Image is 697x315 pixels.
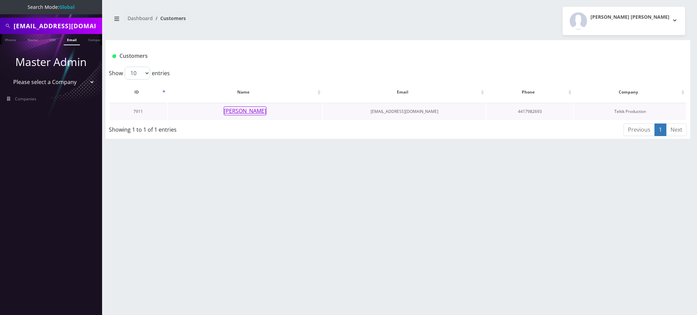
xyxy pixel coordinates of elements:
a: SIM [46,34,59,45]
th: Phone: activate to sort column ascending [486,82,573,102]
a: Name [24,34,41,45]
a: Next [666,123,687,136]
h2: [PERSON_NAME] [PERSON_NAME] [590,14,669,20]
strong: Global [59,4,75,10]
button: [PERSON_NAME] [PERSON_NAME] [563,7,685,35]
td: [EMAIL_ADDRESS][DOMAIN_NAME] [323,103,486,120]
th: Email: activate to sort column ascending [323,82,486,102]
td: 4417982693 [486,103,573,120]
select: Showentries [125,67,150,80]
th: ID: activate to sort column descending [110,82,167,102]
td: Teltik Production [574,103,686,120]
a: 1 [654,123,666,136]
th: Company: activate to sort column ascending [574,82,686,102]
div: Showing 1 to 1 of 1 entries [109,123,345,134]
a: Phone [2,34,19,45]
a: Previous [623,123,655,136]
input: Search All Companies [14,19,100,32]
li: Customers [153,15,186,22]
a: Email [64,34,80,45]
h1: Customers [112,53,586,59]
th: Name: activate to sort column ascending [168,82,323,102]
button: [PERSON_NAME] [224,106,266,115]
a: Company [85,34,108,45]
nav: breadcrumb [111,11,393,31]
td: 7911 [110,103,167,120]
span: Search Mode: [28,4,75,10]
span: Companies [15,96,36,102]
a: Dashboard [128,15,153,21]
label: Show entries [109,67,170,80]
